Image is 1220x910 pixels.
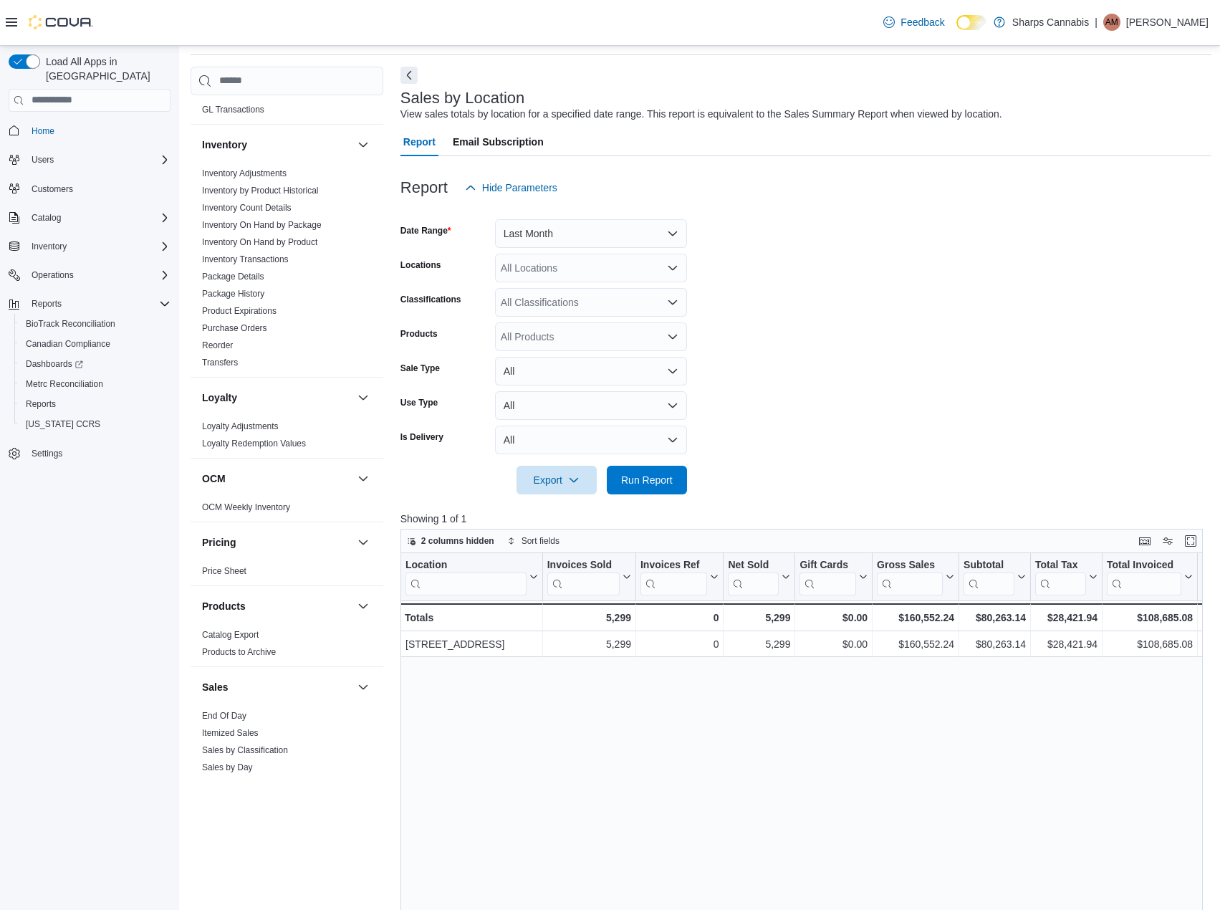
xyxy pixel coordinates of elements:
[403,128,436,156] span: Report
[956,15,986,30] input: Dark Mode
[202,186,319,196] a: Inventory by Product Historical
[459,173,563,202] button: Hide Parameters
[191,418,383,458] div: Loyalty
[964,636,1026,653] div: $80,263.14
[1126,14,1209,31] p: [PERSON_NAME]
[202,421,279,432] span: Loyalty Adjustments
[640,609,719,626] div: 0
[525,466,588,494] span: Export
[547,558,620,595] div: Invoices Sold
[3,294,176,314] button: Reports
[1107,558,1181,595] div: Total Invoiced
[405,558,538,595] button: Location
[728,558,790,595] button: Net Sold
[3,208,176,228] button: Catalog
[202,391,237,405] h3: Loyalty
[495,357,687,385] button: All
[9,115,170,502] nav: Complex example
[401,532,500,550] button: 2 columns hidden
[501,532,565,550] button: Sort fields
[202,646,276,658] span: Products to Archive
[3,265,176,285] button: Operations
[202,630,259,640] a: Catalog Export
[202,340,233,350] a: Reorder
[202,323,267,333] a: Purchase Orders
[32,241,67,252] span: Inventory
[1105,14,1118,31] span: AM
[202,599,246,613] h3: Products
[26,267,170,284] span: Operations
[522,535,559,547] span: Sort fields
[32,448,62,459] span: Settings
[877,636,954,653] div: $160,552.24
[400,397,438,408] label: Use Type
[202,288,264,300] span: Package History
[202,254,289,264] a: Inventory Transactions
[495,219,687,248] button: Last Month
[728,636,790,653] div: 5,299
[355,136,372,153] button: Inventory
[202,271,264,282] span: Package Details
[355,470,372,487] button: OCM
[202,727,259,739] span: Itemized Sales
[202,502,290,512] a: OCM Weekly Inventory
[202,680,229,694] h3: Sales
[202,185,319,196] span: Inventory by Product Historical
[1159,532,1176,550] button: Display options
[547,636,631,653] div: 5,299
[667,297,678,308] button: Open list of options
[640,558,719,595] button: Invoices Ref
[621,473,673,487] span: Run Report
[400,363,440,374] label: Sale Type
[405,636,538,653] div: [STREET_ADDRESS]
[964,558,1014,595] div: Subtotal
[20,315,121,332] a: BioTrack Reconciliation
[640,636,719,653] div: 0
[29,15,93,29] img: Cova
[14,414,176,434] button: [US_STATE] CCRS
[20,396,62,413] a: Reports
[400,294,461,305] label: Classifications
[900,15,944,29] span: Feedback
[728,609,790,626] div: 5,299
[26,338,110,350] span: Canadian Compliance
[400,431,443,443] label: Is Delivery
[20,355,89,373] a: Dashboards
[26,398,56,410] span: Reports
[202,421,279,431] a: Loyalty Adjustments
[405,558,527,572] div: Location
[547,558,620,572] div: Invoices Sold
[640,558,707,595] div: Invoices Ref
[40,54,170,83] span: Load All Apps in [GEOGRAPHIC_DATA]
[640,558,707,572] div: Invoices Ref
[26,378,103,390] span: Metrc Reconciliation
[202,358,238,368] a: Transfers
[202,629,259,641] span: Catalog Export
[202,471,352,486] button: OCM
[355,598,372,615] button: Products
[3,120,176,141] button: Home
[26,358,83,370] span: Dashboards
[667,262,678,274] button: Open list of options
[1035,558,1097,595] button: Total Tax
[400,67,418,84] button: Next
[26,122,170,140] span: Home
[799,636,868,653] div: $0.00
[202,168,287,178] a: Inventory Adjustments
[202,254,289,265] span: Inventory Transactions
[26,295,170,312] span: Reports
[202,87,271,97] a: GL Account Totals
[878,8,950,37] a: Feedback
[26,444,170,462] span: Settings
[191,499,383,522] div: OCM
[3,443,176,464] button: Settings
[405,558,527,595] div: Location
[547,558,631,595] button: Invoices Sold
[202,305,277,317] span: Product Expirations
[26,267,80,284] button: Operations
[1182,532,1199,550] button: Enter fullscreen
[877,609,954,626] div: $160,552.24
[202,289,264,299] a: Package History
[877,558,943,572] div: Gross Sales
[355,534,372,551] button: Pricing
